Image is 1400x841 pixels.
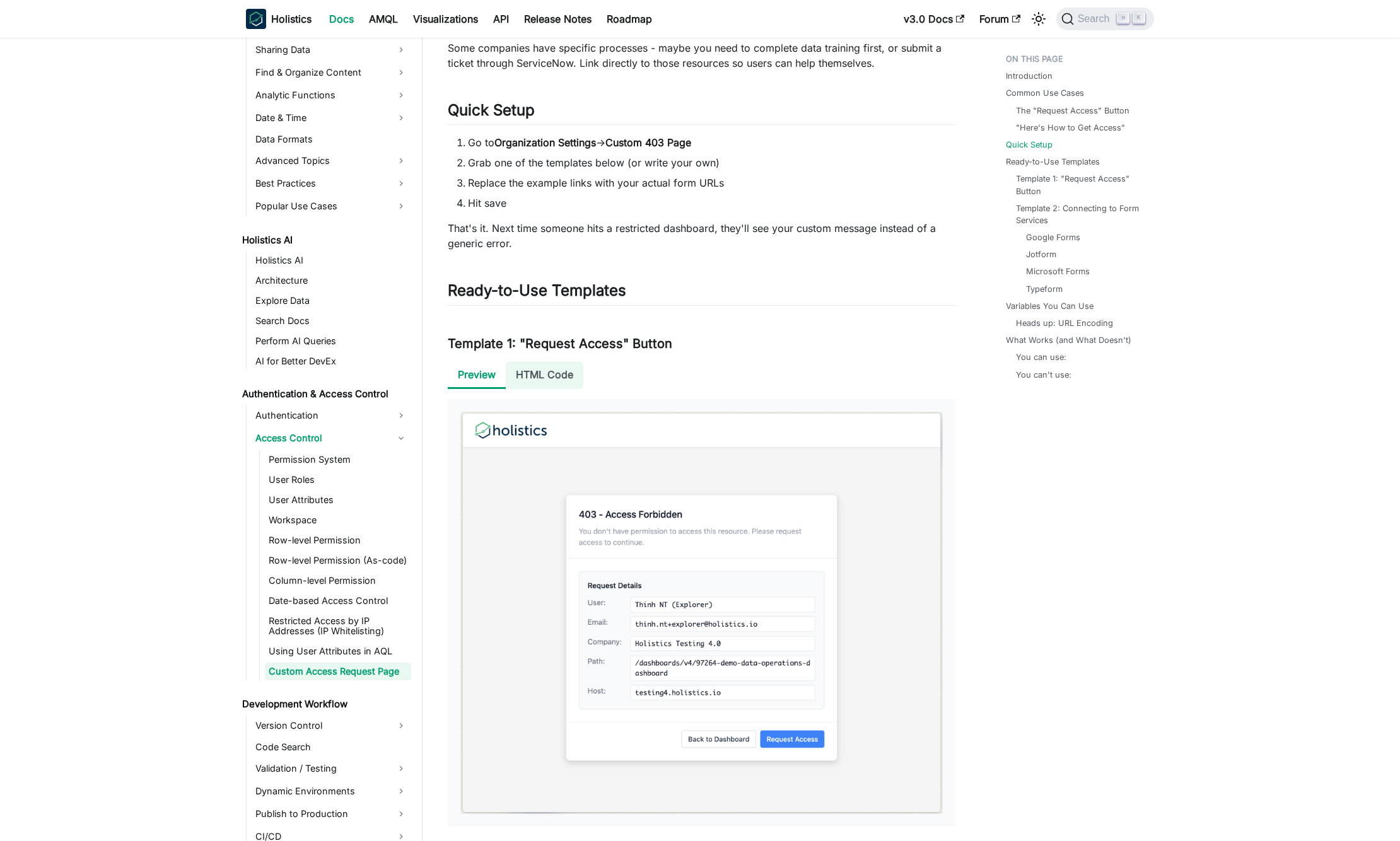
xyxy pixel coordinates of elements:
a: Heads up: URL Encoding [1016,317,1113,329]
strong: Custom 403 Page [605,136,691,149]
kbd: ⌘ [1117,13,1129,24]
a: AMQL [361,9,405,29]
a: Date & Time [252,108,411,128]
img: Holistics [246,9,266,29]
a: Custom Access Request Page [265,663,411,680]
kbd: K [1133,13,1145,24]
h2: Quick Setup [448,101,955,125]
a: Access Control [252,428,411,448]
strong: Organization Settings [494,136,596,149]
a: Docs [322,9,361,29]
li: Replace the example links with your actual form URLs [468,175,955,190]
a: Holistics AI [252,252,411,269]
a: Column-level Permission [265,572,411,589]
a: User Attributes [265,491,411,509]
button: Search (Command+K) [1056,8,1154,30]
h3: Template 1: "Request Access" Button [448,336,955,352]
a: Authentication & Access Control [238,385,411,403]
a: API [486,9,516,29]
li: HTML Code [506,362,583,389]
a: Common Use Cases [1006,87,1084,99]
a: What Works (and What Doesn't) [1006,334,1131,346]
a: Template 2: Connecting to Form Services [1016,202,1141,226]
a: Workspace [265,511,411,529]
p: Some companies have specific processes - maybe you need to complete data training first, or submi... [448,40,955,71]
a: HolisticsHolistics [246,9,312,29]
a: Variables You Can Use [1006,300,1094,312]
a: Template 1: "Request Access" Button [1016,173,1141,197]
a: Permission System [265,451,411,468]
a: Perform AI Queries [252,332,411,350]
img: 403 template preview [460,412,943,815]
a: Release Notes [516,9,599,29]
a: Date-based Access Control [265,592,411,610]
a: Visualizations [405,9,486,29]
a: Row-level Permission [265,531,411,549]
a: Validation / Testing [252,758,411,779]
a: Introduction [1006,70,1053,82]
a: Jotform [1026,248,1056,260]
a: Advanced Topics [252,151,411,171]
a: Popular Use Cases [252,196,411,216]
li: Hit save [468,195,955,211]
a: Holistics AI [238,231,411,249]
li: Grab one of the templates below (or write your own) [468,155,955,170]
a: Find & Organize Content [252,62,411,83]
a: Ready-to-Use Templates [1006,156,1100,168]
a: You can't use: [1016,369,1071,381]
a: Restricted Access by IP Addresses (IP Whitelisting) [265,612,411,640]
a: "Here's How to Get Access" [1016,122,1125,134]
span: Search [1074,13,1117,25]
nav: Docs sidebar [233,38,423,841]
a: v3.0 Docs [896,9,972,29]
a: You can use: [1016,351,1066,363]
a: User Roles [265,471,411,489]
a: Search Docs [252,312,411,330]
a: AI for Better DevEx [252,352,411,370]
a: Sharing Data [252,40,411,60]
p: That's it. Next time someone hits a restricted dashboard, they'll see your custom message instead... [448,221,955,251]
a: Code Search [252,738,411,756]
a: Microsoft Forms [1026,265,1090,277]
a: Using User Attributes in AQL [265,642,411,660]
li: Go to → [468,135,955,150]
a: Typeform [1026,283,1063,295]
a: Dynamic Environments [252,781,411,801]
a: Google Forms [1026,231,1080,243]
li: Preview [448,362,506,389]
h2: Ready-to-Use Templates [448,281,955,305]
a: The "Request Access" Button [1016,105,1129,117]
b: Holistics [271,11,312,26]
a: Architecture [252,272,411,289]
button: Switch between dark and light mode (currently light mode) [1029,9,1049,29]
a: Row-level Permission (As-code) [265,552,411,569]
a: Publish to Production [252,804,411,824]
a: Explore Data [252,292,411,310]
a: Forum [972,9,1028,29]
a: Development Workflow [238,695,411,713]
a: Version Control [252,716,411,736]
a: Authentication [252,405,411,426]
a: Roadmap [599,9,660,29]
a: Data Formats [252,130,411,148]
a: Best Practices [252,173,411,194]
a: Analytic Functions [252,85,411,105]
a: Quick Setup [1006,139,1053,151]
